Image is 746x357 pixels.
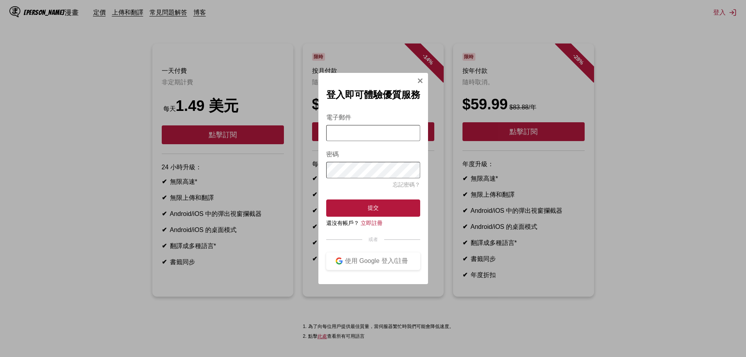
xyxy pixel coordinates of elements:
font: 登入即可體驗優質服務 [326,89,420,100]
font: 還沒有帳戶？ [326,220,359,226]
font: 密碼 [326,151,339,158]
a: 忘記密碼？ [393,181,420,188]
font: 提交 [368,205,379,211]
button: 使用 Google 登入/註冊 [326,252,420,270]
font: 使用 Google 登入/註冊 [345,257,408,264]
div: 登入模式 [318,73,428,284]
img: 關閉 [417,78,423,84]
a: 立即註冊 [361,220,383,226]
font: 或者 [368,237,378,242]
button: 提交 [326,199,420,217]
img: google 標誌 [336,257,343,265]
font: 電子郵件 [326,114,351,121]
